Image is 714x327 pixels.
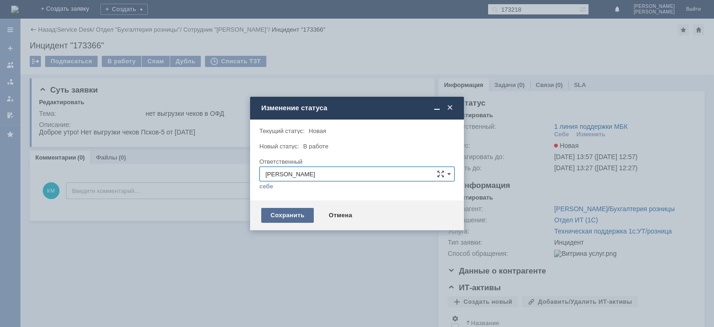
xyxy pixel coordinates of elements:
label: Новый статус: [259,143,299,150]
span: Сложная форма [437,170,444,178]
label: Текущий статус: [259,127,304,134]
span: Закрыть [445,104,455,112]
a: себе [259,183,273,190]
div: Изменение статуса [261,104,455,112]
div: Ответственный [259,159,453,165]
span: Новая [309,127,326,134]
span: В работе [303,143,328,150]
span: Свернуть (Ctrl + M) [432,104,442,112]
